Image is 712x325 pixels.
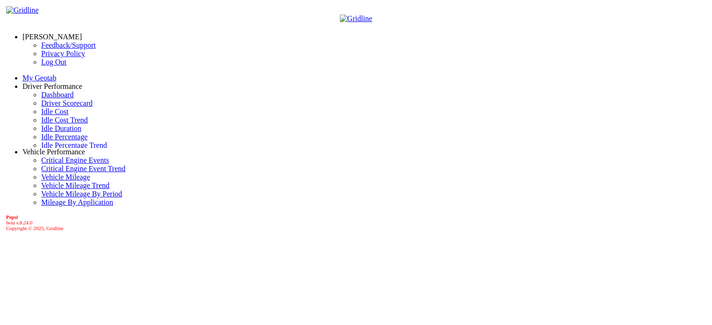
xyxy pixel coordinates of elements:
a: Idle Percentage Trend [41,141,107,149]
a: Mileage By Application [41,198,113,206]
a: Idle Cost [41,108,68,116]
i: beta v.8.24.0 [6,220,32,225]
a: Idle Cost Trend [41,116,88,124]
a: Driver Performance [22,82,82,90]
img: Gridline [340,14,372,23]
a: [PERSON_NAME] [22,33,82,41]
a: Vehicle Mileage By Period [41,190,122,198]
a: Vehicle Mileage Trend [41,181,110,189]
a: Critical Engine Event Trend [41,165,125,173]
a: Vehicle Mileage [41,173,90,181]
a: My Geotab [22,74,56,82]
a: Privacy Policy [41,50,85,58]
b: Pepsi [6,214,18,220]
a: Dashboard [41,91,73,99]
a: Log Out [41,58,66,66]
a: Feedback/Support [41,41,95,49]
a: Vehicle Performance [22,148,85,156]
a: Idle Percentage [41,133,88,141]
a: Driver Scorecard [41,99,93,107]
a: Idle Duration [41,124,81,132]
div: Copyright © 2025, Gridline [6,214,708,231]
img: Gridline [6,6,38,14]
a: Critical Engine Events [41,156,109,164]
